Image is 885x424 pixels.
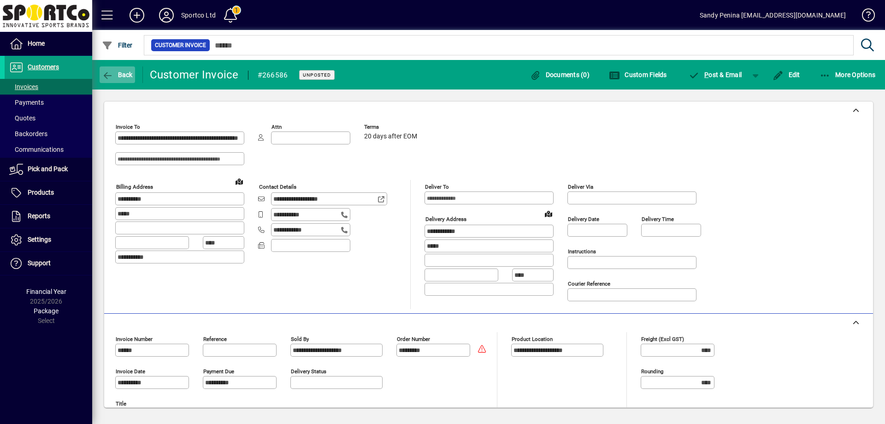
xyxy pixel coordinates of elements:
[34,307,59,315] span: Package
[641,368,663,375] mat-label: Rounding
[773,71,800,78] span: Edit
[9,99,44,106] span: Payments
[122,7,152,24] button: Add
[28,189,54,196] span: Products
[770,66,802,83] button: Edit
[364,124,419,130] span: Terms
[28,40,45,47] span: Home
[5,228,92,251] a: Settings
[609,71,667,78] span: Custom Fields
[9,130,47,137] span: Backorders
[152,7,181,24] button: Profile
[5,158,92,181] a: Pick and Pack
[5,95,92,110] a: Payments
[684,66,747,83] button: Post & Email
[116,400,126,407] mat-label: Title
[28,259,51,267] span: Support
[92,66,143,83] app-page-header-button: Back
[116,336,153,342] mat-label: Invoice number
[642,216,674,222] mat-label: Delivery time
[541,206,556,221] a: View on map
[5,110,92,126] a: Quotes
[232,174,247,189] a: View on map
[203,336,227,342] mat-label: Reference
[271,124,282,130] mat-label: Attn
[102,42,133,49] span: Filter
[364,133,417,140] span: 20 days after EOM
[303,72,331,78] span: Unposted
[28,236,51,243] span: Settings
[181,8,216,23] div: Sportco Ltd
[689,71,742,78] span: ost & Email
[5,142,92,157] a: Communications
[527,66,592,83] button: Documents (0)
[425,184,449,190] mat-label: Deliver To
[100,37,135,54] button: Filter
[26,288,66,295] span: Financial Year
[150,67,239,82] div: Customer Invoice
[258,68,288,83] div: #266586
[116,124,140,130] mat-label: Invoice To
[530,71,590,78] span: Documents (0)
[568,216,599,222] mat-label: Delivery date
[155,41,206,50] span: Customer Invoice
[203,368,234,375] mat-label: Payment due
[5,79,92,95] a: Invoices
[568,184,593,190] mat-label: Deliver via
[5,205,92,228] a: Reports
[9,146,64,153] span: Communications
[512,336,553,342] mat-label: Product location
[607,66,669,83] button: Custom Fields
[5,126,92,142] a: Backorders
[102,71,133,78] span: Back
[116,368,145,375] mat-label: Invoice date
[397,336,430,342] mat-label: Order number
[28,165,68,173] span: Pick and Pack
[700,8,846,23] div: Sandy Penina [EMAIL_ADDRESS][DOMAIN_NAME]
[291,336,309,342] mat-label: Sold by
[568,281,610,287] mat-label: Courier Reference
[9,83,38,90] span: Invoices
[855,2,873,32] a: Knowledge Base
[820,71,876,78] span: More Options
[704,71,708,78] span: P
[5,181,92,204] a: Products
[568,248,596,255] mat-label: Instructions
[28,63,59,71] span: Customers
[28,212,50,220] span: Reports
[5,32,92,55] a: Home
[100,66,135,83] button: Back
[817,66,878,83] button: More Options
[9,114,35,122] span: Quotes
[5,252,92,275] a: Support
[641,336,684,342] mat-label: Freight (excl GST)
[291,368,326,375] mat-label: Delivery status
